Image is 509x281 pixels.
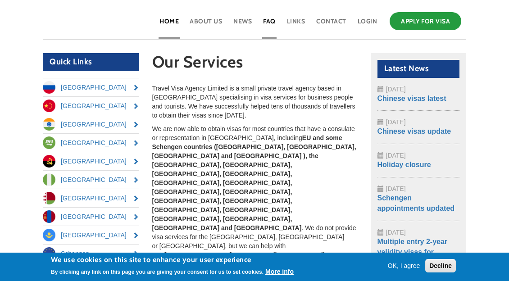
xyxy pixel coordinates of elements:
[386,229,406,236] span: [DATE]
[159,10,180,39] a: Home
[43,189,139,207] a: [GEOGRAPHIC_DATA]
[152,124,357,268] p: We are now able to obtain visas for most countries that have a consulate or representation in [GE...
[377,194,455,212] a: Schengen appointments updated
[164,251,232,258] strong: [GEOGRAPHIC_DATA]
[152,134,356,231] strong: EU and some Schengen countries ([GEOGRAPHIC_DATA], [GEOGRAPHIC_DATA], [GEOGRAPHIC_DATA] and [GEOG...
[232,10,253,39] a: News
[43,97,139,115] a: [GEOGRAPHIC_DATA]
[43,226,139,244] a: [GEOGRAPHIC_DATA]
[377,238,454,276] a: Multiple entry 2-year validity visas for [GEOGRAPHIC_DATA] are back!
[152,84,357,120] p: Travel Visa Agency Limited is a small private travel agency based in [GEOGRAPHIC_DATA] specialisi...
[51,269,264,275] p: By clicking any link on this page you are giving your consent for us to set cookies.
[425,259,456,272] button: Decline
[51,255,294,265] h2: We use cookies on this site to enhance your user experience
[377,95,446,102] a: Chinese visas latest
[386,86,406,93] span: [DATE]
[253,251,298,258] strong: Australian ETA
[262,10,277,39] a: FAQ
[43,171,139,189] a: [GEOGRAPHIC_DATA]
[386,118,406,126] span: [DATE]
[384,261,424,270] button: OK, I agree
[265,267,294,276] button: More info
[152,53,357,75] h1: Our Services
[386,152,406,159] span: [DATE]
[377,127,451,135] a: Chinese visas update
[390,12,461,30] a: Apply for Visa
[357,10,378,39] a: Login
[233,251,251,258] strong: ESTA,
[43,152,139,170] a: [GEOGRAPHIC_DATA]
[386,185,406,192] span: [DATE]
[43,245,139,263] a: Schengen
[286,10,306,39] a: Links
[43,78,139,96] a: [GEOGRAPHIC_DATA]
[377,60,460,78] h2: Latest News
[43,208,139,226] a: [GEOGRAPHIC_DATA]
[315,10,347,39] a: Contact
[43,115,139,133] a: [GEOGRAPHIC_DATA]
[377,161,431,168] a: Holiday closure
[189,10,223,39] a: About Us
[43,134,139,152] a: [GEOGRAPHIC_DATA]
